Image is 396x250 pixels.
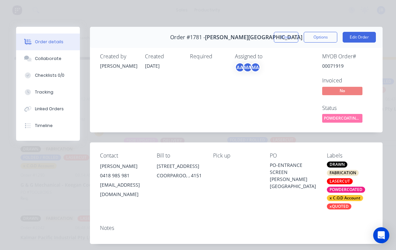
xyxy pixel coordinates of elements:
[190,53,227,60] div: Required
[327,203,351,209] div: xQUOTED
[270,152,316,159] div: PO
[327,187,365,193] div: POWDERCOATED
[322,114,362,122] span: POWDERCOATING/S...
[100,225,373,231] div: Notes
[243,62,253,72] div: MA
[16,34,80,50] button: Order details
[235,62,245,72] div: AA
[274,32,298,43] button: Close
[100,180,146,199] div: [EMAIL_ADDRESS][DOMAIN_NAME]
[327,195,363,201] div: x C.O.D Account
[35,123,53,129] div: Timeline
[327,162,347,168] div: DRAWN
[235,62,260,72] button: AAMAMA
[35,89,53,95] div: Tracking
[304,32,337,43] button: Options
[157,171,203,180] div: COORPAROO, , 4151
[327,170,359,176] div: FABRICATION
[322,62,373,69] div: 00071919
[100,162,146,199] div: [PERSON_NAME]0418 985 981[EMAIL_ADDRESS][DOMAIN_NAME]
[270,162,316,190] div: PO-ENTRANCE SCREEN [PERSON_NAME][GEOGRAPHIC_DATA]
[16,67,80,84] button: Checklists 0/0
[322,53,373,60] div: MYOB Order #
[157,162,203,171] div: [STREET_ADDRESS]
[373,227,389,243] div: Open Intercom Messenger
[235,53,302,60] div: Assigned to
[157,152,203,159] div: Bill to
[100,152,146,159] div: Contact
[250,62,260,72] div: MA
[322,114,362,124] button: POWDERCOATING/S...
[145,63,160,69] span: [DATE]
[205,34,302,41] span: [PERSON_NAME][GEOGRAPHIC_DATA]
[170,34,205,41] span: Order #1781 -
[100,162,146,171] div: [PERSON_NAME]
[322,105,373,111] div: Status
[327,178,353,184] div: LASERCUT
[16,101,80,117] button: Linked Orders
[100,53,137,60] div: Created by
[322,87,362,95] span: No
[35,72,64,78] div: Checklists 0/0
[327,152,373,159] div: Labels
[16,84,80,101] button: Tracking
[35,106,64,112] div: Linked Orders
[16,117,80,134] button: Timeline
[100,171,146,180] div: 0418 985 981
[343,32,376,43] button: Edit Order
[213,152,259,159] div: Pick up
[157,162,203,183] div: [STREET_ADDRESS]COORPAROO, , 4151
[322,77,373,84] div: Invoiced
[16,50,80,67] button: Collaborate
[35,39,63,45] div: Order details
[100,62,137,69] div: [PERSON_NAME]
[35,56,61,62] div: Collaborate
[145,53,182,60] div: Created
